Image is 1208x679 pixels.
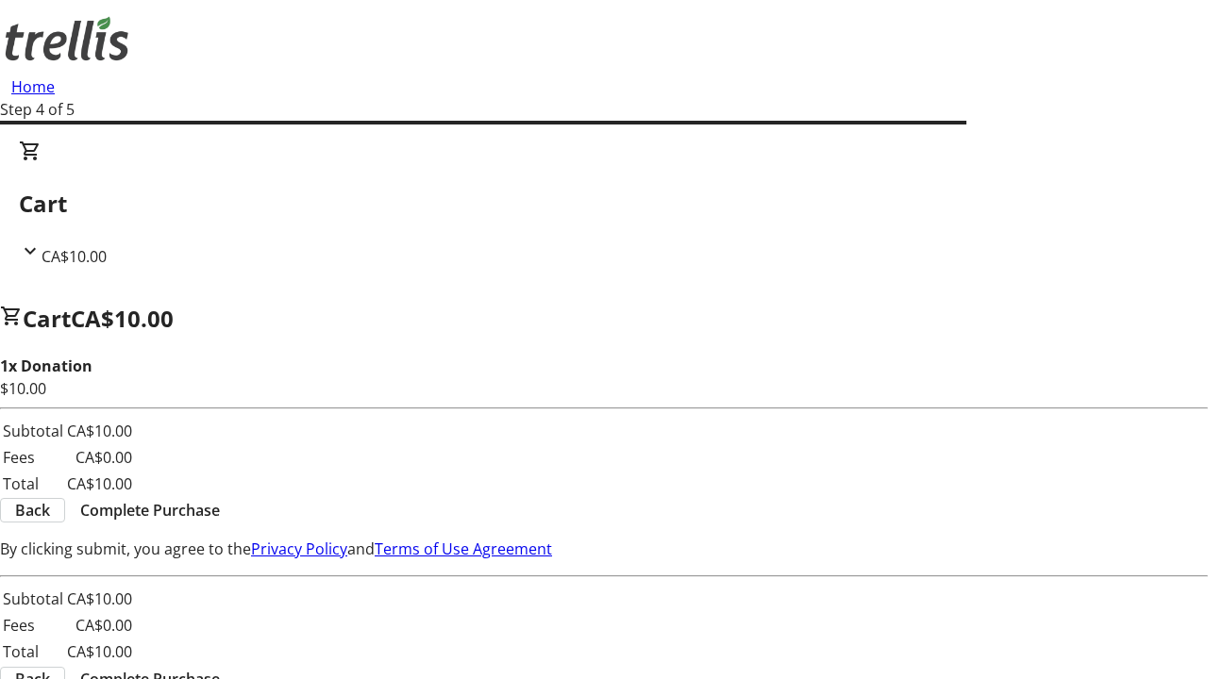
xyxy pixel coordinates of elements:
td: Subtotal [2,419,64,443]
td: CA$0.00 [66,445,133,470]
td: Fees [2,613,64,638]
a: Privacy Policy [251,538,347,559]
button: Complete Purchase [65,499,235,522]
td: CA$10.00 [66,472,133,496]
span: Complete Purchase [80,499,220,522]
div: CartCA$10.00 [19,140,1189,268]
td: Subtotal [2,587,64,611]
td: Fees [2,445,64,470]
span: Cart [23,303,71,334]
span: Back [15,499,50,522]
h2: Cart [19,187,1189,221]
span: CA$10.00 [42,246,107,267]
td: Total [2,639,64,664]
td: Total [2,472,64,496]
td: CA$10.00 [66,587,133,611]
span: CA$10.00 [71,303,174,334]
td: CA$10.00 [66,639,133,664]
td: CA$0.00 [66,613,133,638]
td: CA$10.00 [66,419,133,443]
a: Terms of Use Agreement [375,538,552,559]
